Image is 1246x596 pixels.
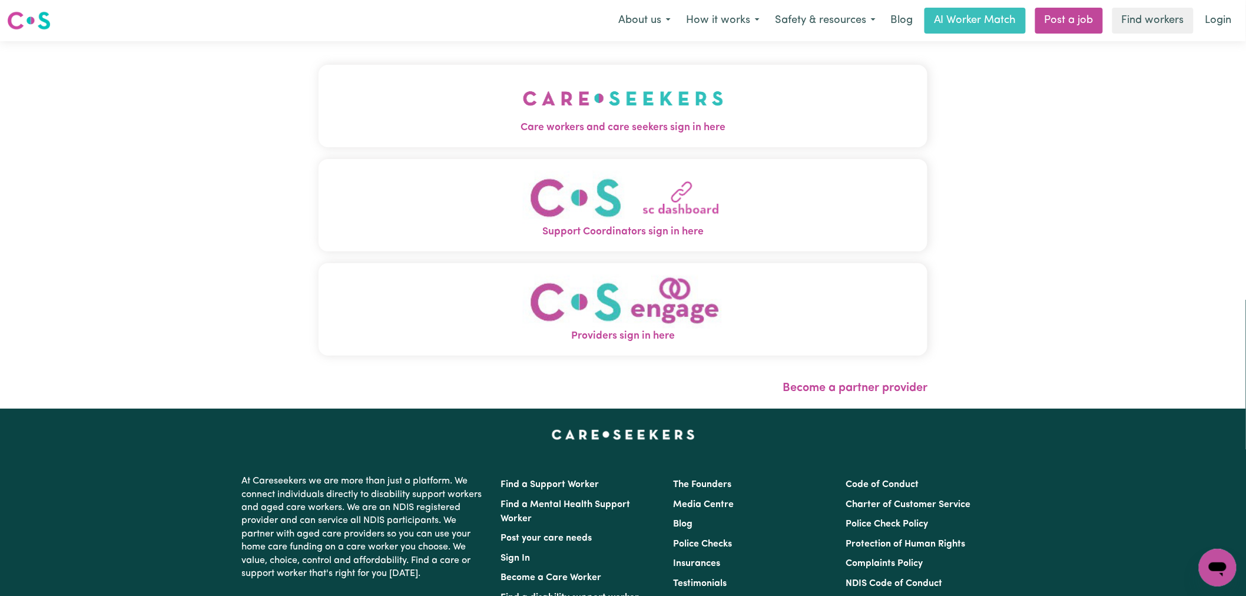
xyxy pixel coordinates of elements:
[846,519,929,529] a: Police Check Policy
[883,8,920,34] a: Blog
[1112,8,1194,34] a: Find workers
[678,8,767,33] button: How it works
[319,224,927,240] span: Support Coordinators sign in here
[1198,8,1239,34] a: Login
[319,263,927,356] button: Providers sign in here
[846,559,923,568] a: Complaints Policy
[501,500,630,524] a: Find a Mental Health Support Worker
[673,579,727,588] a: Testimonials
[1199,549,1237,587] iframe: Button to launch messaging window
[924,8,1026,34] a: AI Worker Match
[7,7,51,34] a: Careseekers logo
[673,519,692,529] a: Blog
[552,430,695,439] a: Careseekers home page
[319,159,927,251] button: Support Coordinators sign in here
[501,554,530,563] a: Sign In
[7,10,51,31] img: Careseekers logo
[501,480,599,489] a: Find a Support Worker
[319,65,927,147] button: Care workers and care seekers sign in here
[501,573,601,582] a: Become a Care Worker
[319,120,927,135] span: Care workers and care seekers sign in here
[846,579,943,588] a: NDIS Code of Conduct
[1035,8,1103,34] a: Post a job
[846,480,919,489] a: Code of Conduct
[673,500,734,509] a: Media Centre
[673,480,731,489] a: The Founders
[846,539,966,549] a: Protection of Human Rights
[846,500,971,509] a: Charter of Customer Service
[319,329,927,344] span: Providers sign in here
[673,559,720,568] a: Insurances
[501,534,592,543] a: Post your care needs
[783,382,927,394] a: Become a partner provider
[673,539,732,549] a: Police Checks
[241,470,486,585] p: At Careseekers we are more than just a platform. We connect individuals directly to disability su...
[611,8,678,33] button: About us
[767,8,883,33] button: Safety & resources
